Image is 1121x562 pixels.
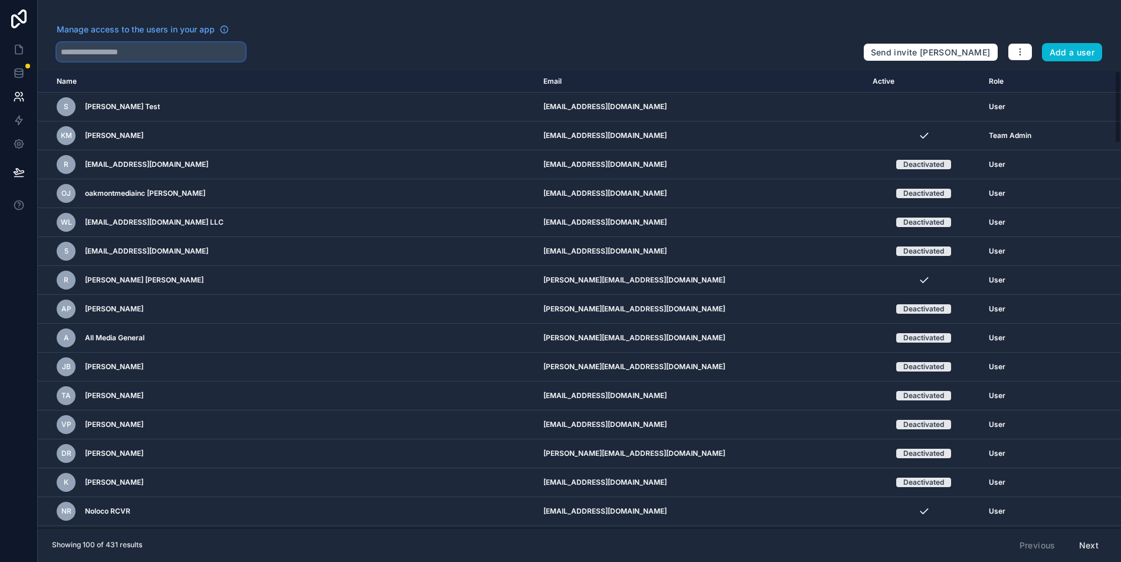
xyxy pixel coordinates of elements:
[536,71,866,93] th: Email
[989,189,1005,198] span: User
[62,362,71,372] span: JB
[536,93,866,121] td: [EMAIL_ADDRESS][DOMAIN_NAME]
[85,420,143,429] span: [PERSON_NAME]
[989,304,1005,314] span: User
[536,179,866,208] td: [EMAIL_ADDRESS][DOMAIN_NAME]
[989,131,1031,140] span: Team Admin
[536,382,866,410] td: [EMAIL_ADDRESS][DOMAIN_NAME]
[64,247,68,256] span: 5
[61,420,71,429] span: VP
[903,362,944,372] div: Deactivated
[85,478,143,487] span: [PERSON_NAME]
[989,247,1005,256] span: User
[85,362,143,372] span: [PERSON_NAME]
[57,24,215,35] span: Manage access to the users in your app
[85,391,143,400] span: [PERSON_NAME]
[989,449,1005,458] span: User
[903,391,944,400] div: Deactivated
[85,247,208,256] span: [EMAIL_ADDRESS][DOMAIN_NAME]
[989,391,1005,400] span: User
[536,237,866,266] td: [EMAIL_ADDRESS][DOMAIN_NAME]
[866,71,982,93] th: Active
[903,420,944,429] div: Deactivated
[903,160,944,169] div: Deactivated
[536,526,866,555] td: [EMAIL_ADDRESS][DOMAIN_NAME]
[61,189,71,198] span: oJ
[903,189,944,198] div: Deactivated
[536,439,866,468] td: [PERSON_NAME][EMAIL_ADDRESS][DOMAIN_NAME]
[536,208,866,237] td: [EMAIL_ADDRESS][DOMAIN_NAME]
[989,275,1005,285] span: User
[989,420,1005,429] span: User
[61,507,71,516] span: NR
[61,131,72,140] span: KM
[982,71,1077,93] th: Role
[85,102,160,111] span: [PERSON_NAME] Test
[85,304,143,314] span: [PERSON_NAME]
[989,507,1005,516] span: User
[536,324,866,353] td: [PERSON_NAME][EMAIL_ADDRESS][DOMAIN_NAME]
[903,247,944,256] div: Deactivated
[903,304,944,314] div: Deactivated
[536,121,866,150] td: [EMAIL_ADDRESS][DOMAIN_NAME]
[903,333,944,343] div: Deactivated
[38,71,1121,528] div: scrollable content
[85,131,143,140] span: [PERSON_NAME]
[61,304,71,314] span: AP
[52,540,142,550] span: Showing 100 of 431 results
[536,468,866,497] td: [EMAIL_ADDRESS][DOMAIN_NAME]
[536,353,866,382] td: [PERSON_NAME][EMAIL_ADDRESS][DOMAIN_NAME]
[1071,535,1107,556] button: Next
[61,391,71,400] span: TA
[61,449,71,458] span: DR
[989,218,1005,227] span: User
[85,189,205,198] span: oakmontmediainc [PERSON_NAME]
[64,333,69,343] span: A
[536,497,866,526] td: [EMAIL_ADDRESS][DOMAIN_NAME]
[863,43,998,62] button: Send invite [PERSON_NAME]
[536,266,866,295] td: [PERSON_NAME][EMAIL_ADDRESS][DOMAIN_NAME]
[85,275,204,285] span: [PERSON_NAME] [PERSON_NAME]
[64,102,68,111] span: S
[989,478,1005,487] span: User
[536,150,866,179] td: [EMAIL_ADDRESS][DOMAIN_NAME]
[536,410,866,439] td: [EMAIL_ADDRESS][DOMAIN_NAME]
[85,160,208,169] span: [EMAIL_ADDRESS][DOMAIN_NAME]
[85,507,130,516] span: Noloco RCVR
[989,160,1005,169] span: User
[1042,43,1103,62] button: Add a user
[903,449,944,458] div: Deactivated
[85,333,145,343] span: All Media General
[64,275,68,285] span: R
[57,24,229,35] a: Manage access to the users in your app
[903,218,944,227] div: Deactivated
[903,478,944,487] div: Deactivated
[61,218,72,227] span: WL
[85,449,143,458] span: [PERSON_NAME]
[64,478,68,487] span: K
[38,71,536,93] th: Name
[85,218,224,227] span: [EMAIL_ADDRESS][DOMAIN_NAME] LLC
[64,160,68,169] span: r
[989,102,1005,111] span: User
[989,362,1005,372] span: User
[536,295,866,324] td: [PERSON_NAME][EMAIL_ADDRESS][DOMAIN_NAME]
[989,333,1005,343] span: User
